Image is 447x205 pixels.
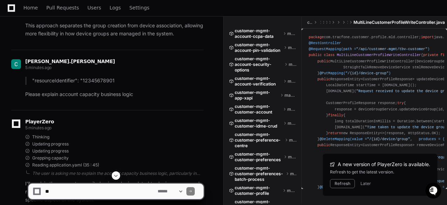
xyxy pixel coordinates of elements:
[235,76,282,87] span: customer-mgmt-account-verification
[235,90,279,101] span: customer-mgmt-app-xapi
[423,53,438,57] span: private
[309,41,341,45] span: @RestController
[337,53,421,57] span: MultiLineCustomerProfileWriteController
[25,125,51,130] span: 5 minutes ago
[25,65,51,70] span: 5 minutes ago
[290,171,296,177] span: master
[46,6,79,10] span: Pull Requests
[309,47,429,51] span: @RequestMapping(path = )
[32,162,99,168] span: Reading application.yaml (35 : 45)
[289,62,297,67] span: master
[309,35,324,39] span: package
[32,141,69,147] span: Updating progress
[421,35,434,39] span: import
[235,118,282,129] span: customer-mgmt-customer-idme-crud
[32,171,204,176] div: The user is asking me to explain the account capacity business logic, particularly in relation to...
[330,179,355,188] button: Refresh
[24,59,91,65] div: We're offline, we'll be back soon
[309,53,322,57] span: public
[317,77,330,81] span: public
[235,132,283,149] span: customer-mgmt-customer-preference-centre
[288,78,296,84] span: master
[7,28,128,39] div: Welcome
[7,7,21,21] img: PlayerZero
[32,77,204,85] p: "resourceIdentifier": "12345678901
[287,107,296,112] span: master
[288,121,296,126] span: master
[235,42,282,53] span: customer-mgmt-account-pin-validation
[235,56,283,73] span: customer-mgmt-account-security-options
[25,22,204,38] p: This approach separates the group creation from device association, allowing more flexibility in ...
[25,90,204,98] p: Please explain account capacity business logic
[70,74,85,79] span: Pylon
[317,143,330,147] span: public
[110,6,121,10] span: Logs
[287,31,296,36] span: master
[32,148,69,154] span: Updating progress
[284,93,296,98] span: master
[367,137,410,141] span: "/{id}/device/group"
[23,6,38,10] span: Home
[235,165,284,182] span: customer-mgmt-customer-preferences-batch-process
[235,151,282,163] span: customer-mgmt-customer-preferences
[129,6,149,10] span: Settings
[32,155,69,161] span: Grepping capacity
[88,6,101,10] span: Users
[360,181,371,186] button: Later
[330,169,430,175] div: Refresh to get the latest version.
[32,134,49,140] span: Thinking
[353,20,445,25] span: MultiLineCustomerProfileWriteController.java
[24,52,115,59] div: Start new chat
[25,59,115,64] span: [PERSON_NAME].[PERSON_NAME]
[397,101,404,105] span: try
[288,45,296,50] span: master
[328,113,343,117] span: finally
[25,119,54,124] span: PlayerZero
[356,47,427,51] span: "/api/customer-mgmt/tbv-customer"
[328,131,341,135] span: return
[338,161,430,168] span: A new version of PlayerZero is available.
[119,54,128,63] button: Start new chat
[319,71,391,75] span: @PutMapping( )
[11,59,21,69] img: ACg8ocLppwQnxw-l5OtmKI-iEP35Q_s6KGgNRE1-Sh_Zn0Ge2or2sg=s96-c
[425,182,443,201] iframe: Open customer support
[324,53,335,57] span: class
[345,71,388,75] span: "/{id}/device-group"
[288,154,296,160] span: master
[49,73,85,79] a: Powered byPylon
[235,104,282,115] span: customer-mgmt-customer-account
[317,59,330,63] span: public
[307,20,312,25] span: customer-profile-tbv
[7,52,20,65] img: 1736555170064-99ba0984-63c1-480f-8ee9-699278ef63ed
[235,28,282,39] span: customer-mgmt-account-ccpa-data
[289,137,296,143] span: master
